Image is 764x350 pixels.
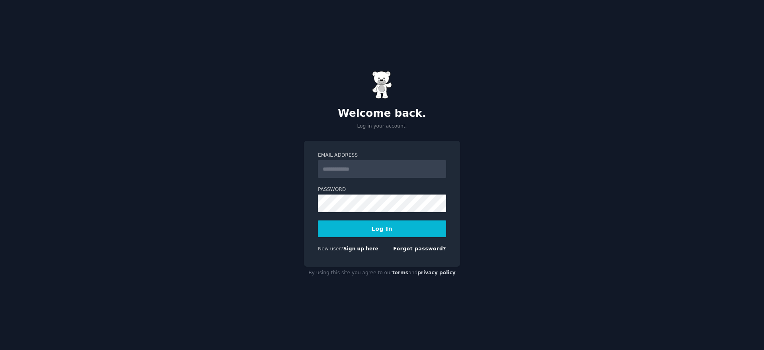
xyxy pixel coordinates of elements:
a: Forgot password? [393,246,446,252]
label: Password [318,186,446,193]
a: Sign up here [343,246,378,252]
a: privacy policy [417,270,456,275]
label: Email Address [318,152,446,159]
button: Log In [318,220,446,237]
div: By using this site you agree to our and [304,267,460,279]
img: Gummy Bear [372,71,392,99]
h2: Welcome back. [304,107,460,120]
a: terms [392,270,408,275]
p: Log in your account. [304,123,460,130]
span: New user? [318,246,343,252]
